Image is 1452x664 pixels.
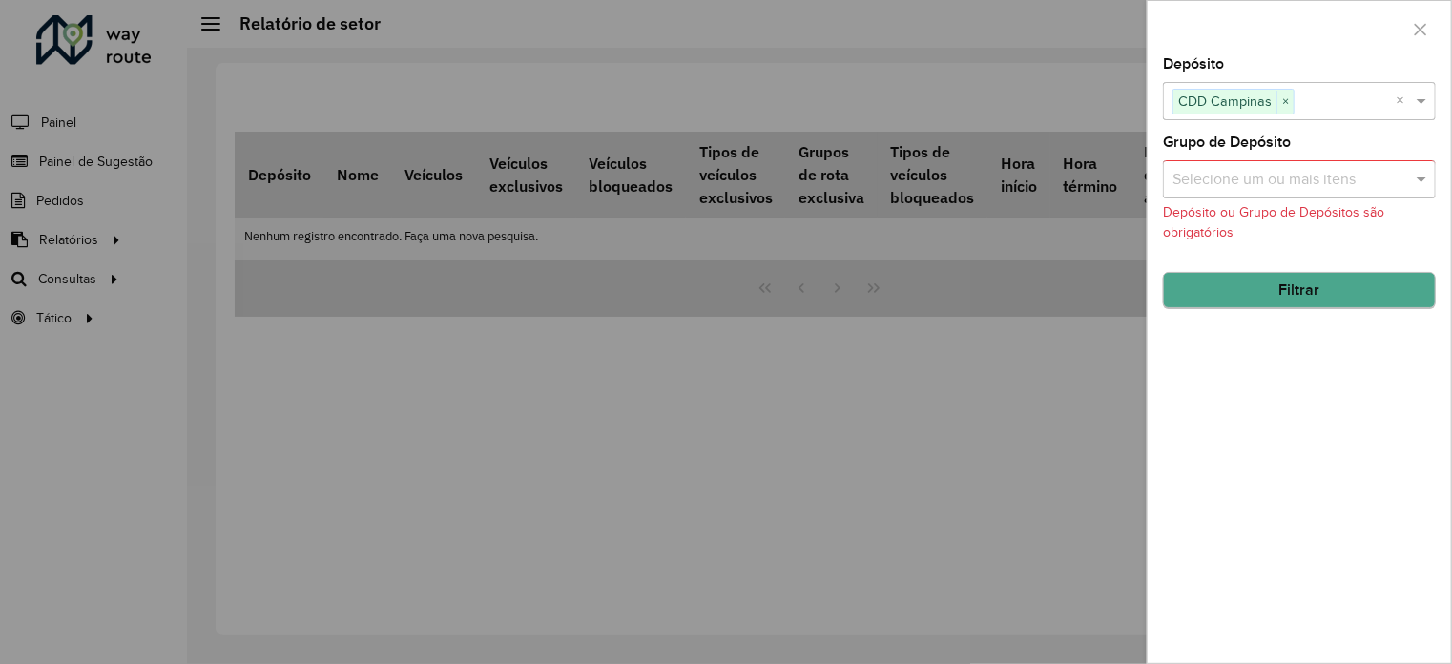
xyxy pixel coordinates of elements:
formly-validation-message: Depósito ou Grupo de Depósitos são obrigatórios [1163,205,1384,239]
label: Depósito [1163,52,1224,75]
button: Filtrar [1163,272,1436,308]
span: CDD Campinas [1173,90,1276,113]
span: × [1276,91,1294,114]
label: Grupo de Depósito [1163,131,1291,154]
span: Clear all [1396,90,1412,113]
